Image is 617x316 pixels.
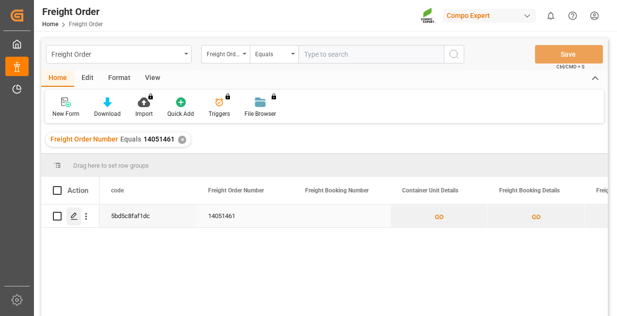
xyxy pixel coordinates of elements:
[67,186,88,195] div: Action
[207,47,240,59] div: Freight Order Number
[443,9,536,23] div: Compo Expert
[305,187,369,194] span: Freight Booking Number
[167,110,194,118] div: Quick Add
[196,205,293,227] div: 14051461
[99,205,196,227] div: 5bd5c8faf1dc
[499,187,560,194] span: Freight Booking Details
[208,187,264,194] span: Freight Order Number
[255,47,288,59] div: Equals
[42,4,103,19] div: Freight Order
[101,70,138,87] div: Format
[250,45,298,63] button: open menu
[556,63,585,70] span: Ctrl/CMD + S
[535,45,603,63] button: Save
[73,162,149,169] span: Drag here to set row groups
[52,110,80,118] div: New Form
[144,135,175,143] span: 14051461
[444,45,464,63] button: search button
[540,5,562,27] button: show 0 new notifications
[178,136,186,144] div: ✕
[421,7,436,24] img: Screenshot%202023-09-29%20at%2010.02.21.png_1712312052.png
[298,45,444,63] input: Type to search
[74,70,101,87] div: Edit
[50,135,118,143] span: Freight Order Number
[138,70,167,87] div: View
[120,135,141,143] span: Equals
[46,45,192,63] button: open menu
[94,110,121,118] div: Download
[41,205,99,228] div: Press SPACE to select this row.
[42,21,58,28] a: Home
[111,187,124,194] span: code
[201,45,250,63] button: open menu
[562,5,584,27] button: Help Center
[51,47,181,60] div: Freight Order
[402,187,458,194] span: Container Unit Details
[41,70,74,87] div: Home
[443,6,540,25] button: Compo Expert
